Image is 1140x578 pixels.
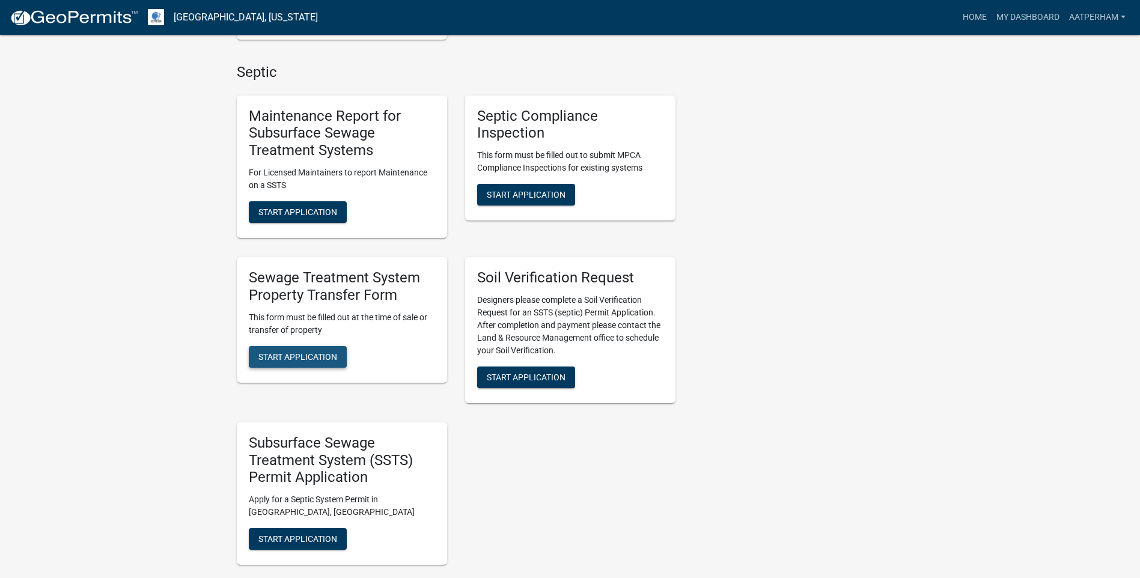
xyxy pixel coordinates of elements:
[1064,6,1130,29] a: AATPerham
[249,108,435,159] h5: Maintenance Report for Subsurface Sewage Treatment Systems
[258,207,337,217] span: Start Application
[249,201,347,223] button: Start Application
[249,166,435,192] p: For Licensed Maintainers to report Maintenance on a SSTS
[237,64,675,81] h4: Septic
[477,108,663,142] h5: Septic Compliance Inspection
[258,534,337,544] span: Start Application
[958,6,992,29] a: Home
[477,294,663,357] p: Designers please complete a Soil Verification Request for an SSTS (septic) Permit Application. Af...
[258,351,337,361] span: Start Application
[249,269,435,304] h5: Sewage Treatment System Property Transfer Form
[487,190,565,199] span: Start Application
[477,184,575,205] button: Start Application
[477,149,663,174] p: This form must be filled out to submit MPCA Compliance Inspections for existing systems
[249,311,435,336] p: This form must be filled out at the time of sale or transfer of property
[992,6,1064,29] a: My Dashboard
[249,346,347,368] button: Start Application
[174,7,318,28] a: [GEOGRAPHIC_DATA], [US_STATE]
[477,367,575,388] button: Start Application
[148,9,164,25] img: Otter Tail County, Minnesota
[249,528,347,550] button: Start Application
[477,269,663,287] h5: Soil Verification Request
[249,493,435,519] p: Apply for a Septic System Permit in [GEOGRAPHIC_DATA], [GEOGRAPHIC_DATA]
[487,372,565,382] span: Start Application
[249,434,435,486] h5: Subsurface Sewage Treatment System (SSTS) Permit Application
